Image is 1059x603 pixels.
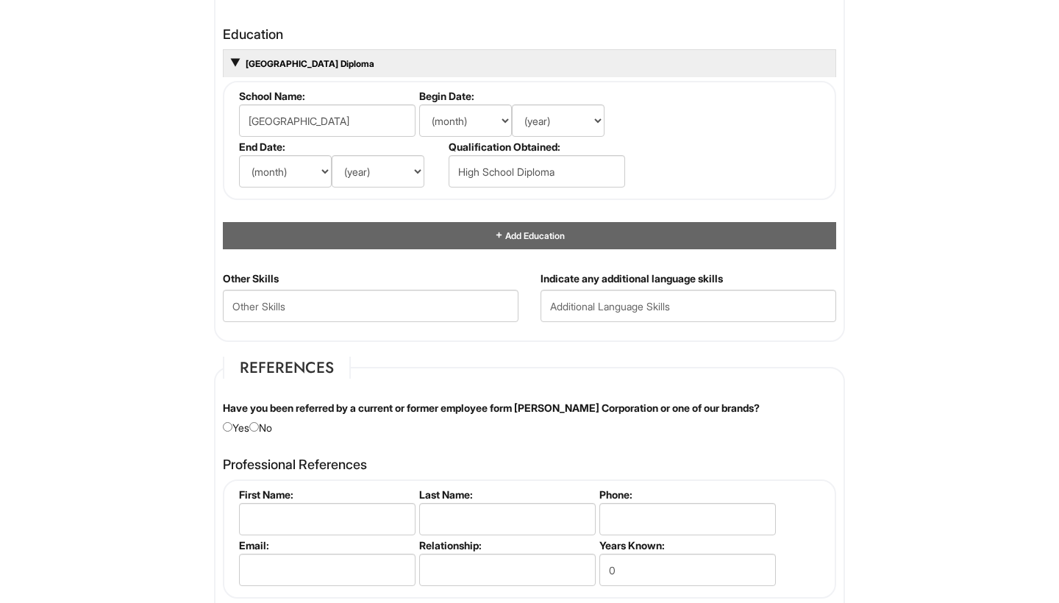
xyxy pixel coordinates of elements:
label: Email: [239,539,413,552]
label: Last Name: [419,488,593,501]
h4: Education [223,27,836,42]
span: Add Education [504,230,565,241]
label: Phone: [599,488,774,501]
label: Indicate any additional language skills [541,271,723,286]
label: Other Skills [223,271,279,286]
label: First Name: [239,488,413,501]
label: End Date: [239,140,443,153]
label: Have you been referred by a current or former employee form [PERSON_NAME] Corporation or one of o... [223,401,760,415]
input: Additional Language Skills [541,290,836,322]
label: Relationship: [419,539,593,552]
h4: Professional References [223,457,836,472]
legend: References [223,357,351,379]
a: [GEOGRAPHIC_DATA] Diploma [244,58,374,69]
label: Begin Date: [419,90,623,102]
a: Add Education [494,230,565,241]
label: Qualification Obtained: [449,140,623,153]
label: School Name: [239,90,413,102]
div: Yes No [212,401,847,435]
input: Other Skills [223,290,518,322]
label: Years Known: [599,539,774,552]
